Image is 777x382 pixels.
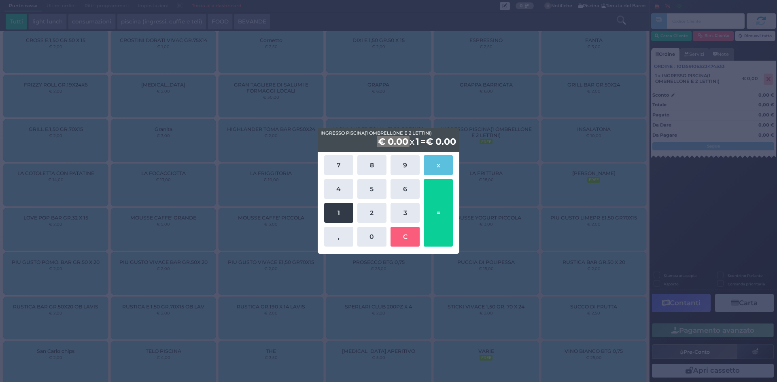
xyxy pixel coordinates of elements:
button: 2 [357,203,386,223]
button: 9 [391,155,420,175]
button: 8 [357,155,386,175]
button: 6 [391,179,420,199]
button: x [424,155,453,175]
b: € 0.00 [426,136,456,147]
span: INGRESSO PISCINA(1 OMBRELLONE E 2 LETTINI) [321,130,432,137]
button: 3 [391,203,420,223]
b: € 0.00 [377,136,410,147]
button: 5 [357,179,386,199]
button: = [424,179,453,247]
b: 1 [414,136,420,147]
div: x = [318,128,459,152]
button: 0 [357,227,386,247]
button: 4 [324,179,353,199]
button: 7 [324,155,353,175]
button: , [324,227,353,247]
button: 1 [324,203,353,223]
button: C [391,227,420,247]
